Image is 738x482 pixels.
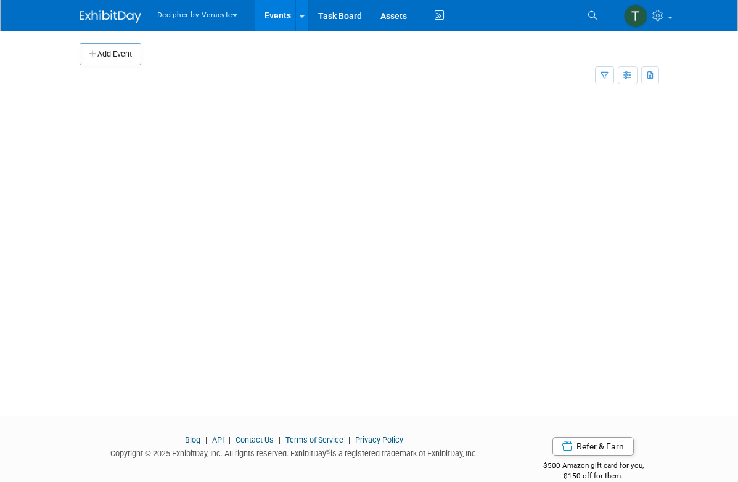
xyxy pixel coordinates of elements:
span: | [276,435,284,444]
div: $150 off for them. [528,471,659,481]
span: | [345,435,353,444]
div: Copyright © 2025 ExhibitDay, Inc. All rights reserved. ExhibitDay is a registered trademark of Ex... [80,445,510,459]
div: $500 Amazon gift card for you, [528,452,659,481]
sup: ® [326,448,330,455]
a: Blog [185,435,200,444]
a: Refer & Earn [552,437,634,456]
button: Add Event [80,43,141,65]
img: Tony Alvarado [624,4,647,28]
span: | [202,435,210,444]
a: Terms of Service [285,435,343,444]
img: ExhibitDay [80,10,141,23]
a: Privacy Policy [355,435,403,444]
span: | [226,435,234,444]
a: Contact Us [236,435,274,444]
a: API [212,435,224,444]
